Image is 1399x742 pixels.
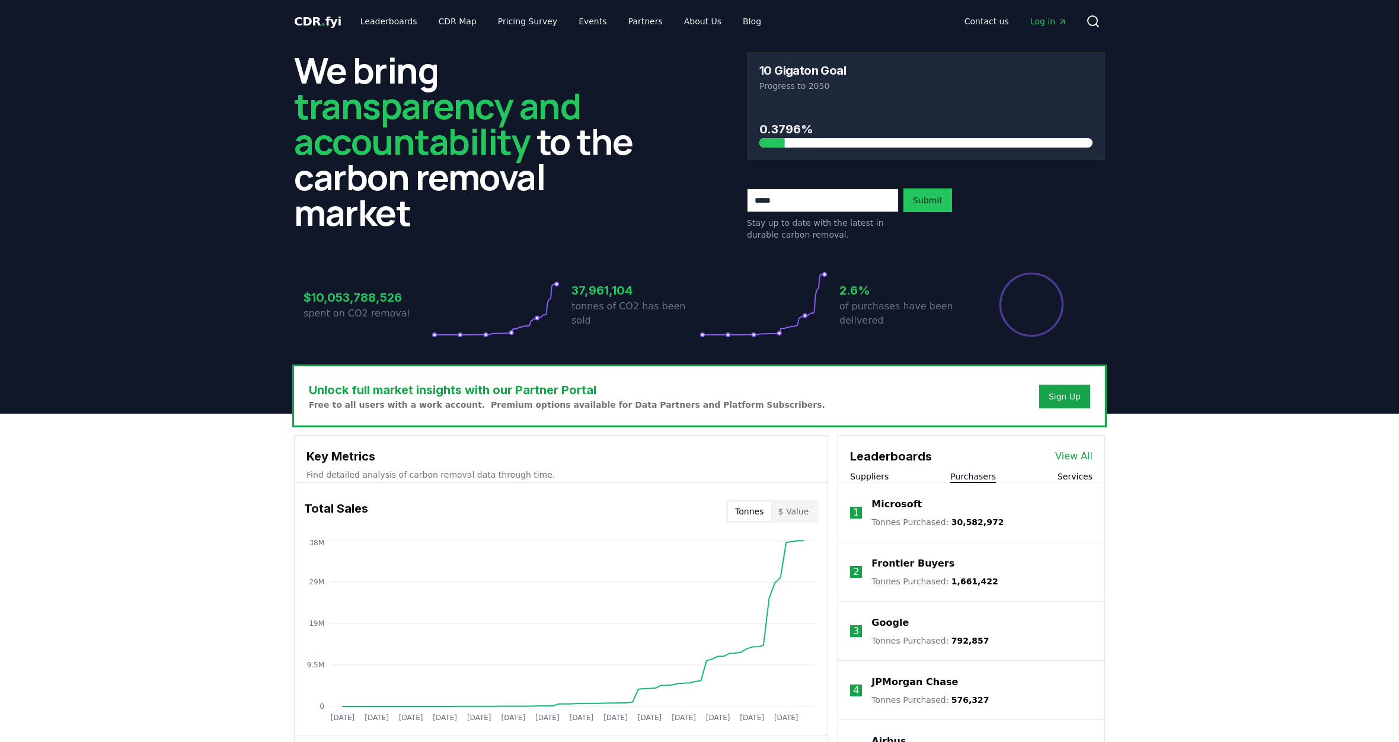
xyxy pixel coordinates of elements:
p: Find detailed analysis of carbon removal data through time. [306,469,816,481]
tspan: [DATE] [433,714,457,722]
a: View All [1055,449,1093,463]
span: 30,582,972 [951,517,1004,527]
a: Partners [619,11,672,32]
a: Leaderboards [351,11,427,32]
p: Stay up to date with the latest in durable carbon removal. [747,217,899,241]
p: Progress to 2050 [759,80,1093,92]
tspan: 19M [309,619,324,628]
h3: 0.3796% [759,120,1093,138]
a: JPMorgan Chase [871,675,958,689]
h3: 2.6% [839,282,967,299]
tspan: 29M [309,578,324,586]
span: CDR fyi [294,14,341,28]
h3: Key Metrics [306,447,816,465]
a: About Us [675,11,731,32]
nav: Main [955,11,1077,32]
span: transparency and accountability [294,81,580,165]
span: Log in [1030,15,1067,27]
tspan: [DATE] [331,714,355,722]
h2: We bring to the carbon removal market [294,52,652,230]
span: . [321,14,325,28]
tspan: 9.5M [307,661,324,669]
div: Percentage of sales delivered [998,271,1065,338]
h3: Leaderboards [850,447,932,465]
button: Services [1058,471,1093,482]
tspan: [DATE] [399,714,423,722]
button: Submit [903,188,952,212]
tspan: [DATE] [706,714,730,722]
tspan: [DATE] [774,714,798,722]
tspan: 0 [320,702,324,711]
a: Blog [733,11,771,32]
h3: $10,053,788,526 [304,289,432,306]
button: $ Value [771,502,816,521]
p: of purchases have been delivered [839,299,967,328]
tspan: [DATE] [501,714,525,722]
h3: Total Sales [304,500,368,523]
a: Google [871,616,909,630]
h3: Unlock full market insights with our Partner Portal [309,381,825,399]
p: 3 [853,624,859,638]
a: Sign Up [1049,391,1081,402]
tspan: [DATE] [365,714,389,722]
p: Tonnes Purchased : [871,516,1004,528]
tspan: [DATE] [740,714,764,722]
a: CDR Map [429,11,486,32]
p: Free to all users with a work account. Premium options available for Data Partners and Platform S... [309,399,825,411]
a: Contact us [955,11,1018,32]
a: Events [569,11,616,32]
tspan: [DATE] [535,714,560,722]
span: 792,857 [951,636,989,645]
p: 1 [853,506,859,520]
nav: Main [351,11,771,32]
a: CDR.fyi [294,13,341,30]
span: 1,661,422 [951,577,998,586]
a: Log in [1021,11,1077,32]
span: 576,327 [951,695,989,705]
button: Tonnes [728,502,771,521]
p: Tonnes Purchased : [871,694,989,706]
tspan: 38M [309,539,324,547]
p: Tonnes Purchased : [871,635,989,647]
p: tonnes of CO2 has been sold [571,299,699,328]
tspan: [DATE] [672,714,696,722]
button: Purchasers [950,471,996,482]
a: Pricing Survey [488,11,567,32]
h3: 10 Gigaton Goal [759,65,846,76]
p: 4 [853,683,859,698]
button: Sign Up [1039,385,1090,408]
h3: 37,961,104 [571,282,699,299]
button: Suppliers [850,471,889,482]
p: 2 [853,565,859,579]
tspan: [DATE] [570,714,594,722]
tspan: [DATE] [467,714,491,722]
p: spent on CO2 removal [304,306,432,321]
a: Frontier Buyers [871,556,954,571]
tspan: [DATE] [603,714,628,722]
a: Microsoft [871,497,922,511]
tspan: [DATE] [638,714,662,722]
p: Tonnes Purchased : [871,575,998,587]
